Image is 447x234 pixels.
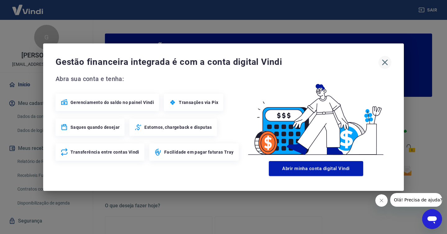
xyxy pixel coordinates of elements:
span: Transferência entre contas Vindi [70,149,139,155]
span: Facilidade em pagar faturas Tray [164,149,234,155]
span: Gerenciamento do saldo no painel Vindi [70,99,154,106]
button: Abrir minha conta digital Vindi [269,161,363,176]
iframe: Message from company [390,193,442,207]
iframe: Close message [375,194,388,207]
img: Good Billing [241,74,391,159]
span: Transações via Pix [179,99,218,106]
span: Saques quando desejar [70,124,120,130]
span: Estornos, chargeback e disputas [144,124,212,130]
span: Gestão financeira integrada é com a conta digital Vindi [56,56,378,68]
span: Olá! Precisa de ajuda? [4,4,52,9]
span: Abra sua conta e tenha: [56,74,241,84]
iframe: Button to launch messaging window [422,209,442,229]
